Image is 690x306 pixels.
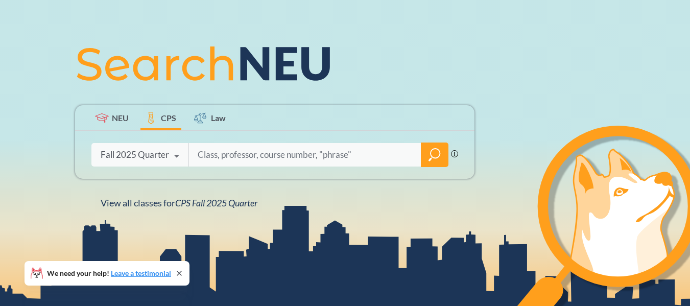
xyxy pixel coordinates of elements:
[101,149,169,160] div: Fall 2025 Quarter
[421,143,448,167] div: magnifying glass
[101,197,257,208] span: View all classes for
[429,148,441,162] svg: magnifying glass
[111,269,171,277] a: Leave a testimonial
[197,144,414,166] input: Class, professor, course number, "phrase"
[112,112,129,124] span: NEU
[175,197,257,208] span: CPS Fall 2025 Quarter
[47,270,171,277] span: We need your help!
[211,112,226,124] span: Law
[161,112,176,124] span: CPS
